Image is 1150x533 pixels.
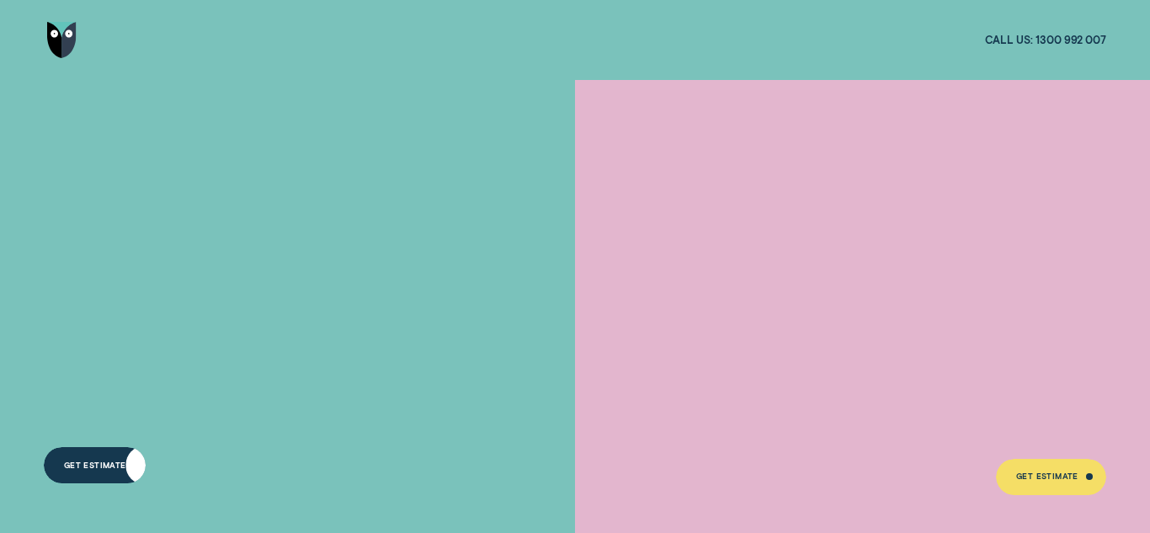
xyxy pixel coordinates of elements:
[985,33,1033,47] span: Call us:
[44,184,390,351] h4: A LOAN THAT PUTS YOU IN CONTROL
[47,22,77,58] img: Wisr
[44,447,146,483] a: Get Estimate
[1036,33,1105,47] span: 1300 992 007
[996,459,1105,495] a: Get Estimate
[985,33,1106,47] a: Call us:1300 992 007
